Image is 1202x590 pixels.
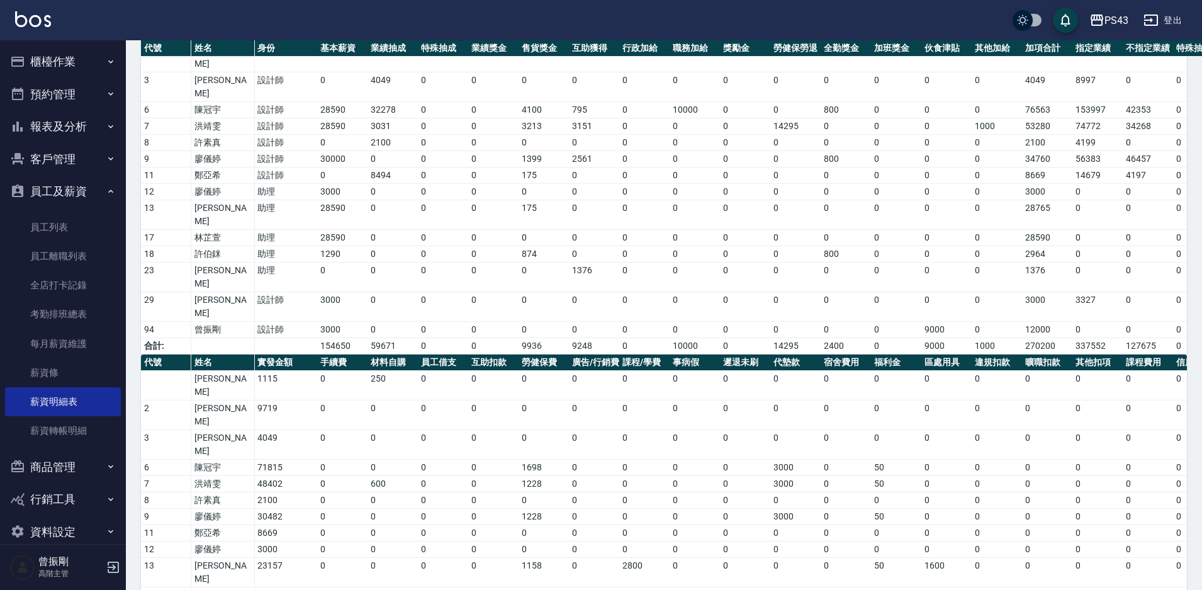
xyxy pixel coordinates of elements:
[368,184,418,200] td: 0
[519,200,569,230] td: 175
[1123,118,1173,135] td: 34268
[141,167,191,184] td: 11
[670,72,720,102] td: 0
[821,246,871,263] td: 800
[519,40,569,57] th: 售貨獎金
[141,118,191,135] td: 7
[317,43,368,72] td: 0
[317,72,368,102] td: 0
[972,184,1022,200] td: 0
[921,184,972,200] td: 0
[191,200,254,230] td: [PERSON_NAME]
[972,118,1022,135] td: 1000
[141,200,191,230] td: 13
[1123,40,1173,57] th: 不指定業績
[15,11,51,27] img: Logo
[254,151,317,167] td: 設計師
[418,184,468,200] td: 0
[1138,9,1187,32] button: 登出
[720,230,770,246] td: 0
[821,200,871,230] td: 0
[569,40,619,57] th: 互助獲得
[1072,43,1123,72] td: 21198
[141,184,191,200] td: 12
[871,151,921,167] td: 0
[821,72,871,102] td: 0
[317,151,368,167] td: 30000
[770,200,821,230] td: 0
[569,263,619,292] td: 1376
[720,135,770,151] td: 0
[821,263,871,292] td: 0
[770,102,821,118] td: 0
[1123,184,1173,200] td: 0
[519,184,569,200] td: 0
[418,263,468,292] td: 0
[670,135,720,151] td: 0
[770,151,821,167] td: 0
[468,43,519,72] td: 0
[38,555,103,568] h5: 曾振剛
[1072,151,1123,167] td: 56383
[921,40,972,57] th: 伙食津貼
[720,151,770,167] td: 0
[141,102,191,118] td: 6
[254,246,317,263] td: 助理
[317,102,368,118] td: 28590
[468,263,519,292] td: 0
[254,102,317,118] td: 設計師
[5,213,121,242] a: 員工列表
[619,151,670,167] td: 0
[1022,102,1072,118] td: 76563
[972,246,1022,263] td: 0
[5,516,121,548] button: 資料設定
[972,230,1022,246] td: 0
[871,184,921,200] td: 0
[921,102,972,118] td: 0
[1123,43,1173,72] td: 400
[619,184,670,200] td: 0
[1022,118,1072,135] td: 53280
[519,135,569,151] td: 0
[368,246,418,263] td: 0
[317,263,368,292] td: 0
[1072,167,1123,184] td: 14679
[871,200,921,230] td: 0
[368,135,418,151] td: 2100
[254,43,317,72] td: 設計師
[368,40,418,57] th: 業績抽成
[619,135,670,151] td: 0
[141,135,191,151] td: 8
[317,230,368,246] td: 28590
[5,416,121,445] a: 薪資轉帳明細
[468,151,519,167] td: 0
[972,135,1022,151] td: 0
[141,72,191,102] td: 3
[921,200,972,230] td: 0
[191,263,254,292] td: [PERSON_NAME]
[569,102,619,118] td: 795
[871,246,921,263] td: 0
[519,167,569,184] td: 175
[141,230,191,246] td: 17
[468,72,519,102] td: 0
[1022,72,1072,102] td: 4049
[1072,72,1123,102] td: 8997
[821,40,871,57] th: 全勤獎金
[670,263,720,292] td: 0
[569,167,619,184] td: 0
[972,263,1022,292] td: 0
[141,40,191,57] th: 代號
[254,118,317,135] td: 設計師
[569,135,619,151] td: 0
[468,40,519,57] th: 業績獎金
[670,230,720,246] td: 0
[1072,102,1123,118] td: 153997
[619,102,670,118] td: 0
[418,72,468,102] td: 0
[871,40,921,57] th: 加班獎金
[821,118,871,135] td: 0
[821,184,871,200] td: 0
[191,135,254,151] td: 許素真
[191,230,254,246] td: 林芷萱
